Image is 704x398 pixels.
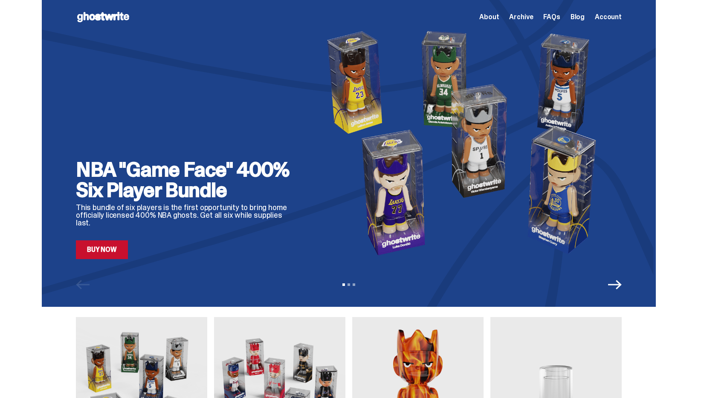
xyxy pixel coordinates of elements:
[479,14,499,20] a: About
[76,159,298,200] h2: NBA "Game Face" 400% Six Player Bundle
[571,14,585,20] a: Blog
[311,26,622,259] img: NBA "Game Face" 400% Six Player Bundle
[76,240,128,259] a: Buy Now
[348,283,350,286] button: View slide 2
[543,14,560,20] a: FAQs
[509,14,533,20] a: Archive
[76,204,298,227] p: This bundle of six players is the first opportunity to bring home officially licensed 400% NBA gh...
[353,283,355,286] button: View slide 3
[342,283,345,286] button: View slide 1
[595,14,622,20] a: Account
[608,278,622,291] button: Next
